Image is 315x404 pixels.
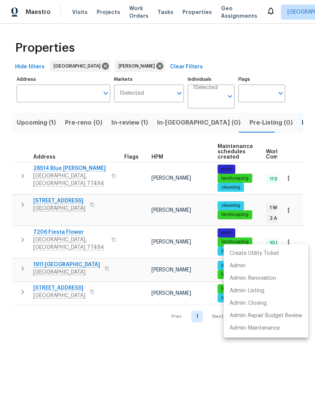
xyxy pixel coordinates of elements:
p: Admin: Closing [230,299,267,307]
p: Admin: Repair Budget Review [230,312,302,320]
p: Create Utility Ticket [230,250,279,258]
p: Admin [230,262,246,270]
p: Admin: Renovation [230,274,276,282]
p: Admin: Listing [230,287,264,295]
p: Admin: Maintenance [230,324,280,332]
